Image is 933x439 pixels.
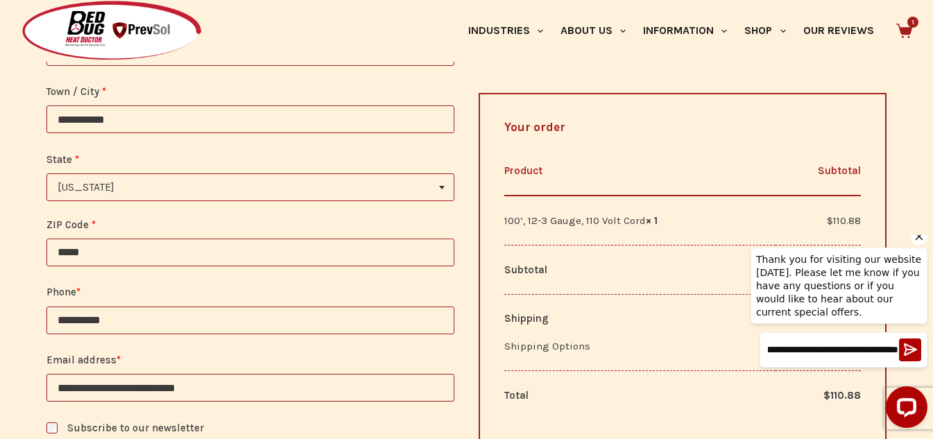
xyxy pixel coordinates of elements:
span: Subscribe to our newsletter [67,422,204,434]
iframe: LiveChat chat widget [739,235,933,439]
th: Product [504,147,776,196]
span: Thank you for visiting our website [DATE]. Please let me know if you have any questions or if you... [17,19,182,83]
input: Subscribe to our newsletter [46,422,58,433]
span: 1 [907,17,918,28]
span: Kentucky [47,174,454,200]
th: Subtotal [504,246,776,295]
span: State [46,173,454,201]
label: Phone [46,284,454,301]
button: Send a message [160,103,182,126]
label: Town / City [46,83,454,101]
label: Email address [46,352,454,369]
input: Write a message… [21,98,187,132]
label: Shipping Options [504,340,590,352]
th: Subtotal [776,147,861,196]
label: State [46,151,454,169]
strong: × 1 [646,214,658,227]
bdi: 110.88 [827,214,861,227]
th: Total [504,371,776,420]
button: Open LiveChat chat widget [146,151,188,193]
label: ZIP Code [46,216,454,234]
div: Shipping [504,310,861,327]
td: 100’, 12-3 Gauge, 110 Volt Cord [504,196,776,245]
h3: Your order [504,119,861,137]
span: $ [827,214,833,227]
